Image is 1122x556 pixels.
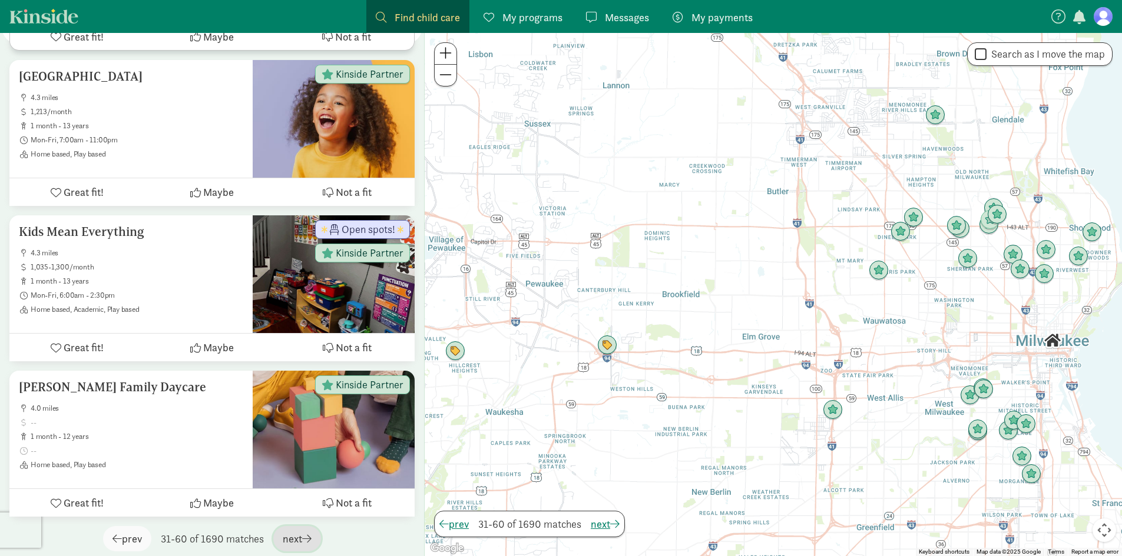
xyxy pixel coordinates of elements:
[283,531,312,547] span: next
[203,339,234,355] span: Maybe
[31,460,243,470] span: Home based, Play based
[395,9,460,25] span: Find child care
[144,178,279,206] button: Maybe
[903,208,924,228] div: Click to see details
[1010,259,1030,279] div: Click to see details
[1082,222,1102,242] div: Click to see details
[1034,264,1054,284] div: Click to see details
[64,29,104,45] span: Great fit!
[19,225,243,239] h5: Kids Mean Everything
[1071,548,1118,555] a: Report a map error
[987,205,1007,225] div: Click to see details
[439,516,469,532] button: prev
[280,334,415,361] button: Not a fit
[280,178,415,206] button: Not a fit
[31,262,243,272] span: 1,035-1,300/month
[144,489,279,517] button: Maybe
[31,93,243,102] span: 4.3 miles
[9,9,78,24] a: Kinside
[428,541,466,556] img: Google
[336,495,372,511] span: Not a fit
[9,334,144,361] button: Great fit!
[1016,414,1036,434] div: Click to see details
[958,249,978,269] div: Click to see details
[925,105,945,125] div: Click to see details
[1012,447,1032,467] div: Click to see details
[279,23,414,50] button: Not a fit
[336,379,403,390] span: Kinside Partner
[502,9,562,25] span: My programs
[968,420,988,440] div: Click to see details
[1003,245,1023,265] div: Click to see details
[998,421,1018,441] div: Click to see details
[31,305,243,314] span: Home based, Academic, Play based
[1042,331,1063,351] div: Click to see details
[1021,464,1041,484] div: Click to see details
[31,135,243,145] span: Mon-Fri, 7:00am - 11:00pm
[1048,548,1064,555] a: Terms (opens in new tab)
[336,184,372,200] span: Not a fit
[31,121,243,131] span: 1 month - 13 years
[335,29,371,45] span: Not a fit
[977,548,1041,555] span: Map data ©2025 Google
[31,107,243,116] span: 1,213/month
[919,548,969,556] button: Keyboard shortcuts
[968,421,988,441] div: Click to see details
[597,335,617,355] div: Click to see details
[984,198,1004,218] div: Click to see details
[31,149,243,159] span: Home based, Play based
[974,379,994,399] div: Click to see details
[823,400,843,420] div: Click to see details
[31,404,243,413] span: 4.0 miles
[103,526,151,551] button: prev
[445,341,465,361] div: Click to see details
[987,47,1105,61] label: Search as I move the map
[64,495,104,511] span: Great fit!
[691,9,753,25] span: My payments
[336,339,372,355] span: Not a fit
[31,291,243,300] span: Mon-Fri, 6:00am - 2:30pm
[203,495,234,511] span: Maybe
[1004,411,1024,431] div: Click to see details
[31,248,243,258] span: 4.3 miles
[1036,240,1056,260] div: Click to see details
[280,489,415,517] button: Not a fit
[273,526,321,551] button: next
[1093,518,1116,542] button: Map camera controls
[9,489,144,517] button: Great fit!
[203,184,234,200] span: Maybe
[31,277,243,286] span: 1 month - 13 years
[112,531,142,547] span: prev
[428,541,466,556] a: Open this area in Google Maps (opens a new window)
[1068,247,1088,267] div: Click to see details
[145,23,280,50] button: Maybe
[10,23,145,50] button: Great fit!
[203,29,234,45] span: Maybe
[973,378,993,398] div: Click to see details
[9,178,144,206] button: Great fit!
[869,261,889,281] div: Click to see details
[980,210,1000,230] div: Click to see details
[161,531,264,547] span: 31-60 of 1690 matches
[478,516,581,532] span: 31-60 of 1690 matches
[19,380,243,394] h5: [PERSON_NAME] Family Daycare
[891,222,911,242] div: Click to see details
[31,432,243,441] span: 1 month - 12 years
[342,224,395,235] span: Open spots!
[591,516,620,532] button: next
[64,339,104,355] span: Great fit!
[336,69,403,79] span: Kinside Partner
[19,69,243,84] h5: [GEOGRAPHIC_DATA]
[950,219,970,239] div: Click to see details
[144,334,279,361] button: Maybe
[946,216,967,236] div: Click to see details
[64,184,104,200] span: Great fit!
[605,9,649,25] span: Messages
[336,248,403,258] span: Kinside Partner
[960,385,980,405] div: Click to see details
[979,215,999,235] div: Click to see details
